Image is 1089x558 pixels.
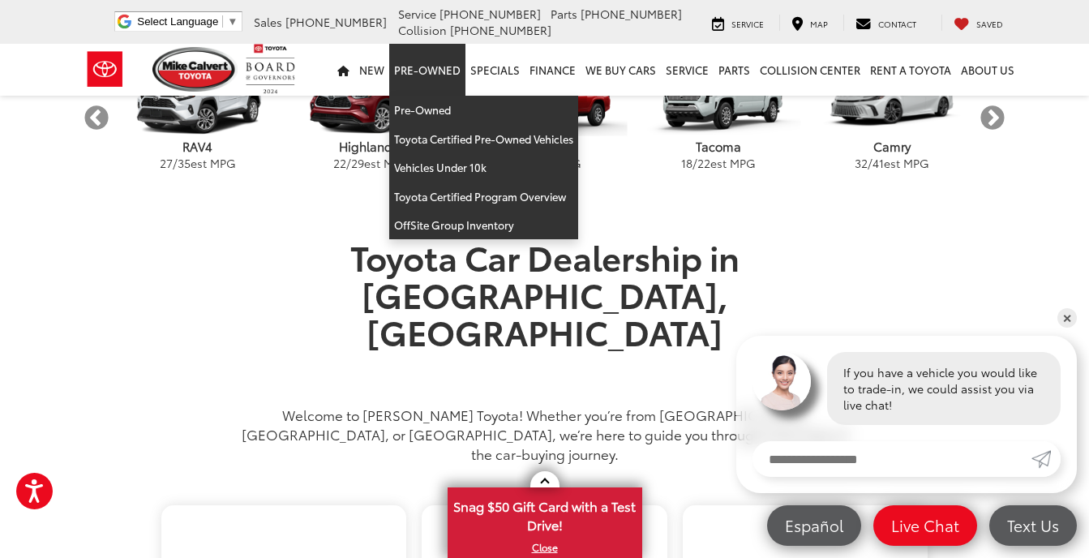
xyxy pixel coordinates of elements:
[137,15,218,28] span: Select Language
[389,125,578,154] a: Toyota Certified Pre-Owned Vehicles
[809,66,974,135] img: Toyota Camry
[873,505,977,546] a: Live Chat
[83,52,1007,185] aside: carousel
[779,15,840,31] a: Map
[111,155,285,171] p: / est MPG
[755,44,865,96] a: Collision Center
[450,22,551,38] span: [PHONE_NUMBER]
[354,44,389,96] a: New
[83,104,111,132] button: Previous
[843,15,928,31] a: Contact
[661,44,714,96] a: Service
[872,155,884,171] span: 41
[389,153,578,182] a: Vehicles Under 10k
[351,155,364,171] span: 29
[979,104,1007,132] button: Next
[465,44,525,96] a: Specials
[714,44,755,96] a: Parts
[752,352,811,410] img: Agent profile photo
[398,22,447,38] span: Collision
[956,44,1019,96] a: About Us
[241,405,849,463] p: Welcome to [PERSON_NAME] Toyota! Whether you’re from [GEOGRAPHIC_DATA], [GEOGRAPHIC_DATA], or [GE...
[389,44,465,96] a: Pre-Owned
[878,18,916,30] span: Contact
[525,44,581,96] a: Finance
[827,352,1061,425] div: If you have a vehicle you would like to trade-in, we could assist you via live chat!
[551,6,577,22] span: Parts
[462,66,627,135] img: Toyota 4Runner
[805,138,979,155] p: Camry
[731,18,764,30] span: Service
[285,155,458,171] p: / est MPG
[389,96,578,125] a: Pre-Owned
[289,66,453,136] img: Toyota Highlander
[389,211,578,239] a: OffSite Group Inventory
[1031,441,1061,477] a: Submit
[810,18,828,30] span: Map
[333,155,346,171] span: 22
[636,66,800,136] img: Toyota Tacoma
[222,15,223,28] span: ​
[632,155,805,171] p: / est MPG
[700,15,776,31] a: Service
[581,6,682,22] span: [PHONE_NUMBER]
[855,155,868,171] span: 32
[681,155,692,171] span: 18
[805,155,979,171] p: / est MPG
[883,515,967,535] span: Live Chat
[285,14,387,30] span: [PHONE_NUMBER]
[865,44,956,96] a: Rent a Toyota
[976,18,1003,30] span: Saved
[227,15,238,28] span: ▼
[398,6,436,22] span: Service
[137,15,238,28] a: Select Language​
[160,155,173,171] span: 27
[389,182,578,212] a: Toyota Certified Program Overview
[449,489,641,539] span: Snag $50 Gift Card with a Test Drive!
[941,15,1015,31] a: My Saved Vehicles
[178,155,191,171] span: 35
[439,6,541,22] span: [PHONE_NUMBER]
[111,138,285,155] p: RAV4
[152,47,238,92] img: Mike Calvert Toyota
[241,238,849,388] h1: Toyota Car Dealership in [GEOGRAPHIC_DATA], [GEOGRAPHIC_DATA]
[581,44,661,96] a: WE BUY CARS
[285,138,458,155] p: Highlander
[767,505,861,546] a: Español
[254,14,282,30] span: Sales
[115,66,280,136] img: Toyota RAV4
[989,505,1077,546] a: Text Us
[777,515,851,535] span: Español
[697,155,710,171] span: 22
[632,138,805,155] p: Tacoma
[75,43,135,96] img: Toyota
[332,44,354,96] a: Home
[999,515,1067,535] span: Text Us
[752,441,1031,477] input: Enter your message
